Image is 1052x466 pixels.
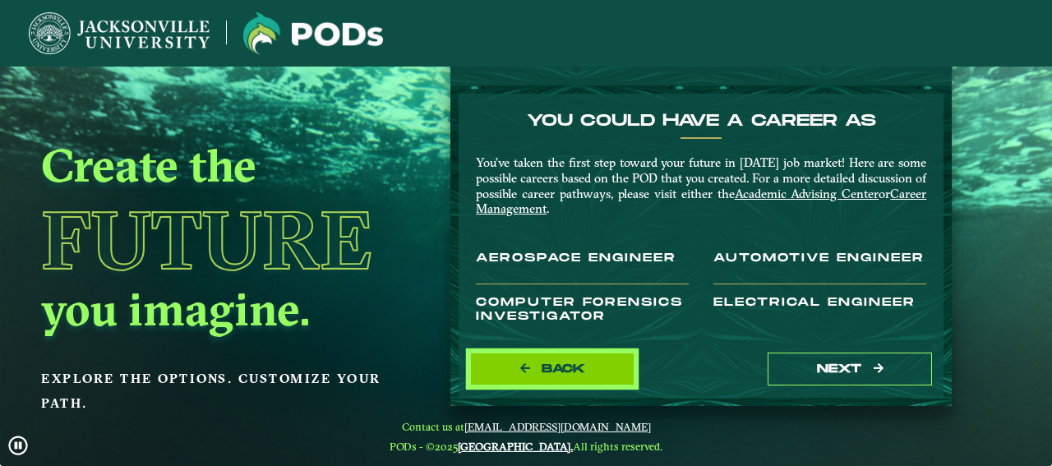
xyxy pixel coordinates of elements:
h2: you imagine. [41,280,411,338]
h1: Future [41,200,411,280]
p: You’ve taken the first step toward your future in [DATE] job market! Here are some possible caree... [476,155,926,217]
a: [EMAIL_ADDRESS][DOMAIN_NAME] [464,420,651,433]
a: [GEOGRAPHIC_DATA]. [458,440,573,453]
h4: You Could Have a Career as [476,111,926,131]
h2: Create the [41,136,411,194]
span: PODs - ©2025 All rights reserved. [390,440,662,453]
a: Career Management [476,186,926,217]
a: Academic Advising Center [735,186,879,201]
span: Back [542,362,585,376]
h3: Aerospace Engineer [476,251,689,284]
button: next [768,353,932,386]
img: Jacksonville University logo [243,12,383,54]
button: Back [470,353,634,386]
span: Contact us at [390,420,662,433]
p: Explore the options. Customize your path. [41,367,411,416]
img: Jacksonville University logo [29,12,210,54]
h3: Electrical Engineer [713,296,926,358]
h3: Automotive Engineer [713,251,926,284]
h3: Computer Forensics Investigator [476,296,689,358]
